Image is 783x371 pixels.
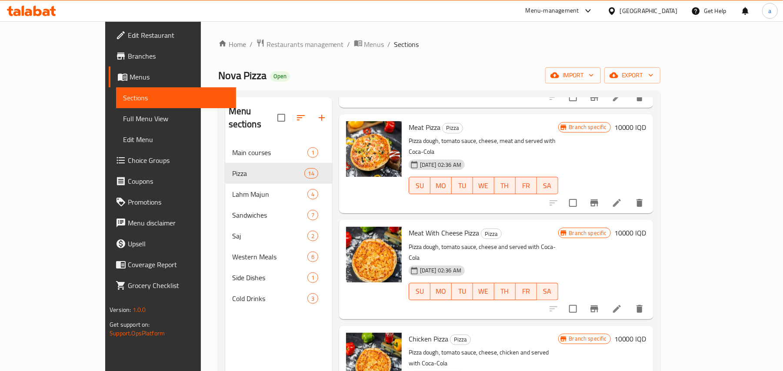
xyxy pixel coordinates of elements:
[409,177,430,194] button: SU
[416,266,465,275] span: [DATE] 02:36 AM
[232,293,307,304] span: Cold Drinks
[307,147,318,158] div: items
[218,66,267,85] span: Nova Pizza
[629,87,650,108] button: delete
[109,150,236,171] a: Choice Groups
[481,229,502,239] div: Pizza
[225,267,332,288] div: Side Dishes1
[225,163,332,184] div: Pizza14
[307,189,318,199] div: items
[409,283,430,300] button: SU
[305,169,318,178] span: 14
[110,328,165,339] a: Support.OpsPlatform
[452,177,473,194] button: TU
[413,179,427,192] span: SU
[620,6,677,16] div: [GEOGRAPHIC_DATA]
[308,211,318,219] span: 7
[434,285,448,298] span: MO
[455,285,470,298] span: TU
[307,293,318,304] div: items
[564,300,582,318] span: Select to update
[308,295,318,303] span: 3
[354,39,384,50] a: Menus
[537,177,558,194] button: SA
[540,285,555,298] span: SA
[308,232,318,240] span: 2
[232,168,304,179] div: Pizza
[540,179,555,192] span: SA
[494,177,516,194] button: TH
[452,283,473,300] button: TU
[537,283,558,300] button: SA
[430,177,452,194] button: MO
[225,205,332,225] div: Sandwiches7
[584,298,605,319] button: Branch-specific-item
[123,113,229,124] span: Full Menu View
[128,51,229,61] span: Branches
[272,109,290,127] span: Select all sections
[409,347,558,369] p: Pizza dough, tomato sauce, cheese, chicken and served with Coca-Cola
[346,121,402,177] img: Meat Pizza
[416,161,465,169] span: [DATE] 02:36 AM
[308,149,318,157] span: 1
[229,105,277,131] h2: Menu sections
[123,134,229,145] span: Edit Menu
[128,280,229,291] span: Grocery Checklist
[225,142,332,163] div: Main courses1
[133,304,146,315] span: 1.0.0
[442,123,463,133] div: Pizza
[409,136,558,157] p: Pizza dough, tomato sauce, cheese, meat and served with Coca-Cola
[768,6,771,16] span: a
[584,192,605,213] button: Branch-specific-item
[346,227,402,282] img: Meat With Cheese Pizza
[584,87,605,108] button: Branch-specific-item
[130,72,229,82] span: Menus
[110,304,131,315] span: Version:
[232,231,307,241] span: Saj
[629,298,650,319] button: delete
[455,179,470,192] span: TU
[128,155,229,166] span: Choice Groups
[232,272,307,283] span: Side Dishes
[552,70,594,81] span: import
[494,283,516,300] button: TH
[516,283,537,300] button: FR
[443,123,463,133] span: Pizza
[109,192,236,212] a: Promotions
[311,107,332,128] button: Add section
[128,176,229,186] span: Coupons
[516,177,537,194] button: FR
[476,285,491,298] span: WE
[566,229,610,237] span: Branch specific
[566,123,610,131] span: Branch specific
[612,92,622,103] a: Edit menu item
[232,252,307,262] span: Western Meals
[304,168,318,179] div: items
[256,39,344,50] a: Restaurants management
[232,189,307,199] div: Lahm Majun
[307,252,318,262] div: items
[232,147,307,158] span: Main courses
[109,254,236,275] a: Coverage Report
[394,39,419,50] span: Sections
[128,30,229,40] span: Edit Restaurant
[434,179,448,192] span: MO
[307,231,318,241] div: items
[476,179,491,192] span: WE
[473,177,494,194] button: WE
[225,288,332,309] div: Cold Drinks3
[225,184,332,205] div: Lahm Majun4
[450,335,471,345] div: Pizza
[364,39,384,50] span: Menus
[430,283,452,300] button: MO
[347,39,350,50] li: /
[307,272,318,283] div: items
[250,39,253,50] li: /
[473,283,494,300] button: WE
[498,179,512,192] span: TH
[614,333,646,345] h6: 10000 IQD
[232,210,307,220] span: Sandwiches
